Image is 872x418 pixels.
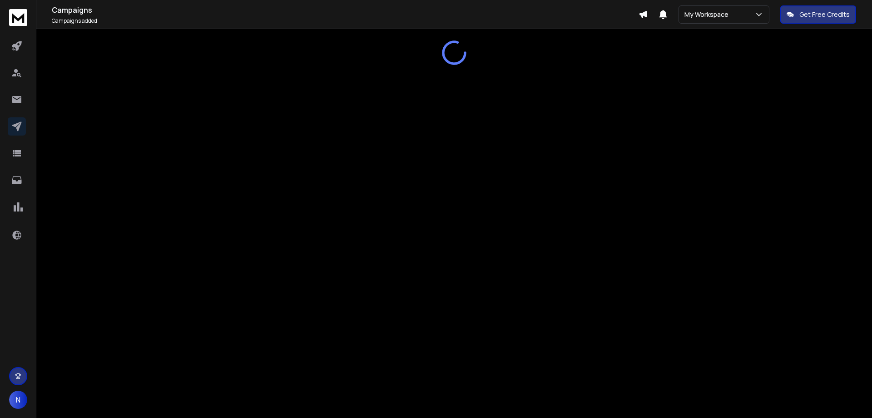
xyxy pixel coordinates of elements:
button: N [9,391,27,409]
p: Campaigns added [52,17,639,25]
h1: Campaigns [52,5,639,15]
p: Get Free Credits [799,10,850,19]
button: Get Free Credits [780,5,856,24]
img: logo [9,9,27,26]
p: My Workspace [684,10,732,19]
